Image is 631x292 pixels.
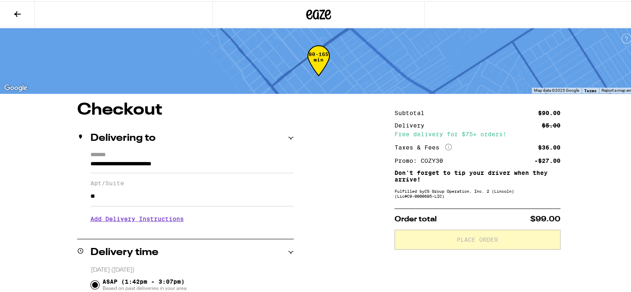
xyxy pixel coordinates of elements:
[534,87,579,91] span: Map data ©2025 Google
[530,214,560,222] span: $99.00
[395,142,452,150] div: Taxes & Fees
[91,265,294,273] p: [DATE] ([DATE])
[534,157,560,162] div: -$27.00
[2,81,29,92] a: Open this area in Google Maps (opens a new window)
[2,81,29,92] img: Google
[5,6,60,12] span: Hi. Need any help?
[395,214,437,222] span: Order total
[77,101,294,117] h1: Checkout
[395,228,560,248] button: Place Order
[395,157,449,162] div: Promo: COZY30
[395,187,560,197] div: Fulfilled by CS Group Operation, Inc. 2 (Lincoln) (Lic# C9-0000685-LIC )
[307,50,330,81] div: 80-165 min
[90,227,294,234] p: We'll contact you at [PHONE_NUMBER] when we arrive
[90,208,294,227] h3: Add Delivery Instructions
[395,168,560,182] p: Don't forget to tip your driver when they arrive!
[584,87,597,92] a: Terms
[395,121,430,127] div: Delivery
[90,132,156,142] h2: Delivering to
[395,109,430,115] div: Subtotal
[457,236,498,241] span: Place Order
[90,179,294,185] label: Apt/Suite
[538,143,560,149] div: $36.00
[538,109,560,115] div: $90.00
[102,277,187,290] span: ASAP (1:42pm - 3:07pm)
[395,130,560,136] div: Free delivery for $75+ orders!
[90,246,158,256] h2: Delivery time
[542,121,560,127] div: $5.00
[102,284,187,290] span: Based on past deliveries in your area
